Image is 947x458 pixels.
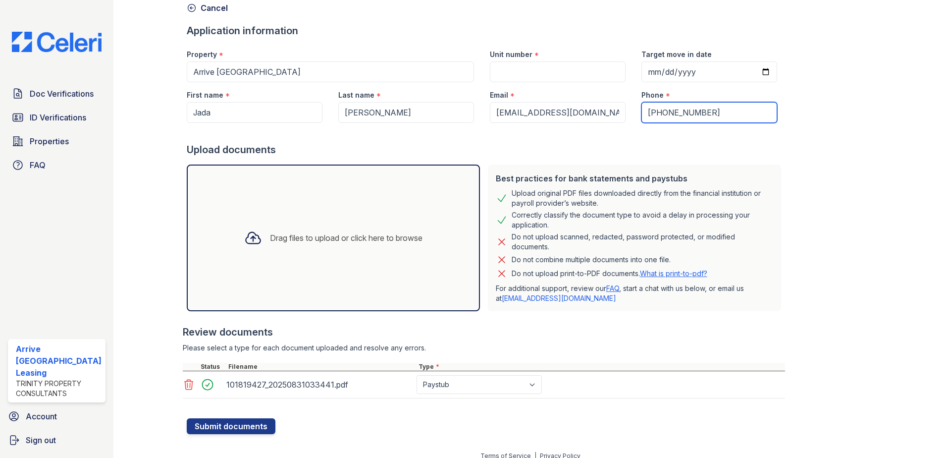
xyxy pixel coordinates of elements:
div: Application information [187,24,785,38]
div: Status [199,363,226,371]
span: Account [26,410,57,422]
span: FAQ [30,159,46,171]
span: Doc Verifications [30,88,94,100]
button: Submit documents [187,418,275,434]
a: What is print-to-pdf? [640,269,707,278]
label: Unit number [490,50,532,59]
a: Properties [8,131,105,151]
label: Email [490,90,508,100]
div: Best practices for bank statements and paystubs [496,172,773,184]
label: Last name [338,90,374,100]
label: Property [187,50,217,59]
div: Filename [226,363,417,371]
a: ID Verifications [8,108,105,127]
div: Review documents [183,325,785,339]
a: FAQ [606,284,619,292]
a: FAQ [8,155,105,175]
div: Do not combine multiple documents into one file. [512,254,671,266]
label: First name [187,90,223,100]
a: Cancel [187,2,228,14]
img: CE_Logo_Blue-a8612792a0a2168367f1c8372b55b34899dd931a85d93a1a3d3e32e68fde9ad4.png [4,32,109,52]
div: Upload original PDF files downloaded directly from the financial institution or payroll provider’... [512,188,773,208]
div: Correctly classify the document type to avoid a delay in processing your application. [512,210,773,230]
div: Drag files to upload or click here to browse [270,232,422,244]
div: Type [417,363,785,371]
div: Arrive [GEOGRAPHIC_DATA] Leasing [16,343,102,379]
div: Please select a type for each document uploaded and resolve any errors. [183,343,785,353]
div: 101819427_20250831033441.pdf [226,377,413,393]
span: Sign out [26,434,56,446]
label: Target move in date [641,50,712,59]
span: Properties [30,135,69,147]
label: Phone [641,90,664,100]
a: [EMAIL_ADDRESS][DOMAIN_NAME] [502,294,616,302]
div: Upload documents [187,143,785,157]
a: Sign out [4,430,109,450]
a: Doc Verifications [8,84,105,104]
p: Do not upload print-to-PDF documents. [512,269,707,279]
div: Do not upload scanned, redacted, password protected, or modified documents. [512,232,773,252]
span: ID Verifications [30,112,86,123]
div: Trinity Property Consultants [16,379,102,399]
a: Account [4,406,109,426]
p: For additional support, review our , start a chat with us below, or email us at [496,284,773,303]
